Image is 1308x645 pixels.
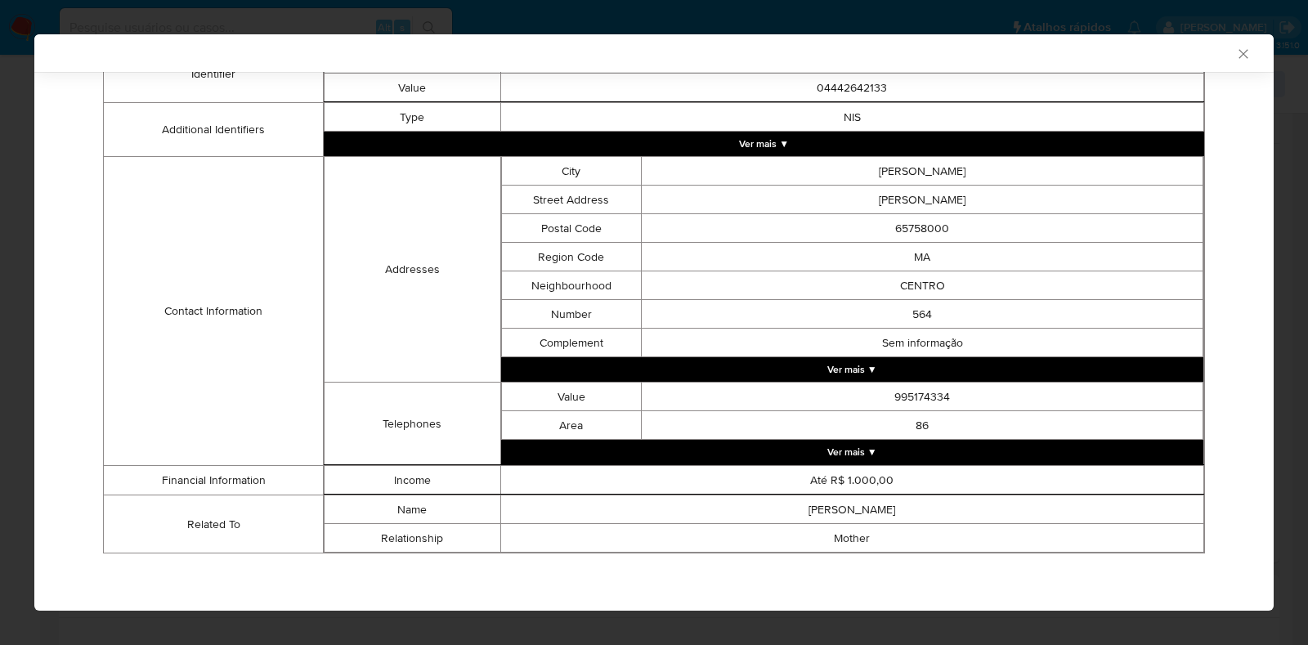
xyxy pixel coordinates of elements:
td: CENTRO [642,271,1203,300]
td: Type [325,103,500,132]
td: 564 [642,300,1203,329]
td: 86 [642,411,1203,440]
button: Fechar a janela [1235,46,1250,60]
td: Mother [500,524,1204,553]
td: Contact Information [104,157,324,466]
td: Postal Code [501,214,642,243]
td: Sem informação [642,329,1203,357]
div: closure-recommendation-modal [34,34,1274,611]
td: City [501,157,642,186]
td: Name [325,495,500,524]
td: Complement [501,329,642,357]
td: Income [325,466,500,495]
td: Telephones [325,383,500,465]
td: [PERSON_NAME] [500,495,1204,524]
td: [PERSON_NAME] [642,157,1203,186]
td: Value [501,383,642,411]
td: Related To [104,495,324,553]
td: Number [501,300,642,329]
td: Financial Information [104,466,324,495]
td: Neighbourhood [501,271,642,300]
td: Region Code [501,243,642,271]
button: Expand array [501,440,1204,464]
td: [PERSON_NAME] [642,186,1203,214]
td: Value [325,74,500,102]
td: MA [642,243,1203,271]
td: 04442642133 [500,74,1204,102]
button: Expand array [324,132,1204,156]
td: Addresses [325,157,500,383]
td: Até R$ 1.000,00 [500,466,1204,495]
td: NIS [500,103,1204,132]
td: 995174334 [642,383,1203,411]
td: 65758000 [642,214,1203,243]
td: Area [501,411,642,440]
td: Relationship [325,524,500,553]
td: Identifier [104,45,324,103]
td: Additional Identifiers [104,103,324,157]
td: Street Address [501,186,642,214]
button: Expand array [501,357,1204,382]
